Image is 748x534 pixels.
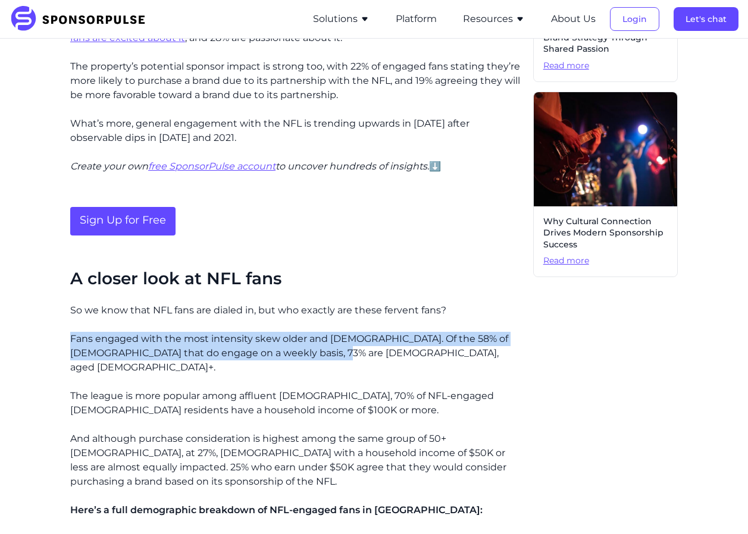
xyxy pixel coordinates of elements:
[10,6,154,32] img: SponsorPulse
[534,92,677,206] img: Neza Dolmo courtesy of Unsplash
[674,14,738,24] a: Let's chat
[543,216,668,251] span: Why Cultural Connection Drives Modern Sponsorship Success
[70,389,524,417] p: The league is more popular among affluent [DEMOGRAPHIC_DATA], 70% of NFL-engaged [DEMOGRAPHIC_DAT...
[148,161,276,172] a: free SponsorPulse account
[70,432,524,489] p: And although purchase consideration is highest among the same group of 50+ [DEMOGRAPHIC_DATA], at...
[70,504,483,516] span: Here’s a full demographic breakdown of NFL-engaged fans in [GEOGRAPHIC_DATA]:
[543,255,668,267] span: Read more
[70,269,524,289] h2: A closer look at NFL fans
[610,14,659,24] a: Login
[70,117,524,145] p: What’s more, general engagement with the NFL is trending upwards in [DATE] after observable dips ...
[70,303,524,318] p: So we know that NFL fans are dialed in, but who exactly are these fervent fans?
[543,60,668,72] span: Read more
[674,7,738,31] button: Let's chat
[551,12,596,26] button: About Us
[551,14,596,24] a: About Us
[70,207,176,235] a: Sign Up for Free
[463,12,525,26] button: Resources
[396,12,437,26] button: Platform
[70,159,524,174] p: ⬇️
[276,161,429,172] i: to uncover hundreds of insights.
[70,59,524,102] p: The property’s potential sponsor impact is strong too, with 22% of engaged fans stating they’re m...
[70,332,524,375] p: Fans engaged with the most intensity skew older and [DEMOGRAPHIC_DATA]. Of the 58% of [DEMOGRAPHI...
[610,7,659,31] button: Login
[313,12,370,26] button: Solutions
[396,14,437,24] a: Platform
[70,161,148,172] i: Create your own
[533,92,678,277] a: Why Cultural Connection Drives Modern Sponsorship SuccessRead more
